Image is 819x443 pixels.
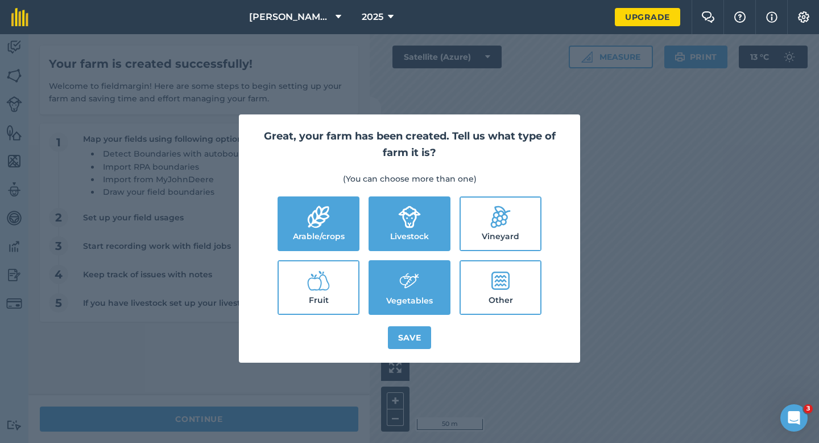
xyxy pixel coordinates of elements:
a: Upgrade [615,8,680,26]
label: Livestock [370,198,449,250]
label: Vegetables [370,261,449,314]
img: A cog icon [797,11,810,23]
label: Vineyard [461,198,540,250]
button: Save [388,326,432,349]
span: 2025 [362,10,383,24]
label: Fruit [279,261,358,314]
img: svg+xml;base64,PHN2ZyB4bWxucz0iaHR0cDovL3d3dy53My5vcmcvMjAwMC9zdmciIHdpZHRoPSIxNyIgaGVpZ2h0PSIxNy... [766,10,777,24]
h2: Great, your farm has been created. Tell us what type of farm it is? [253,128,566,161]
p: (You can choose more than one) [253,173,566,185]
img: Two speech bubbles overlapping with the left bubble in the forefront [701,11,715,23]
iframe: Intercom live chat [780,404,808,432]
label: Arable/crops [279,198,358,250]
img: fieldmargin Logo [11,8,28,26]
span: [PERSON_NAME] & Sons LTD [249,10,331,24]
label: Other [461,261,540,314]
img: A question mark icon [733,11,747,23]
span: 3 [804,404,813,413]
